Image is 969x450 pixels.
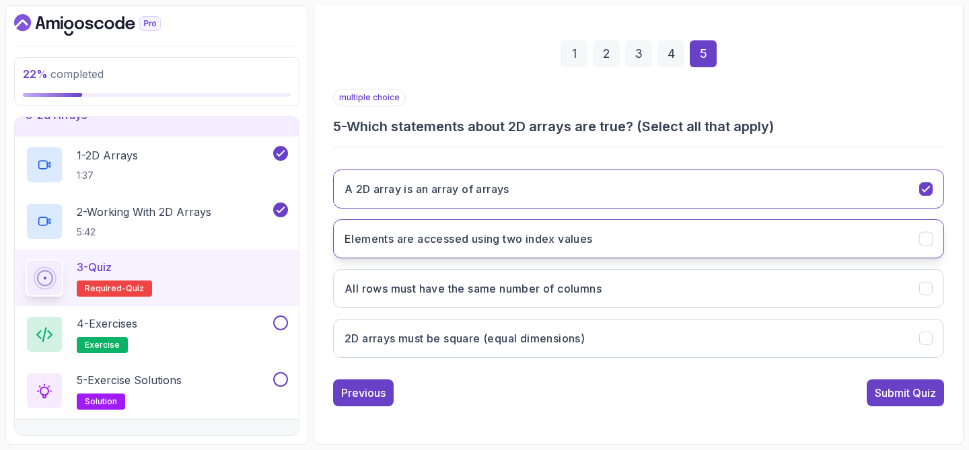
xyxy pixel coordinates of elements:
[341,385,386,401] div: Previous
[561,40,587,67] div: 1
[85,283,126,294] span: Required-
[77,204,211,220] p: 2 - Working With 2D Arrays
[26,372,288,410] button: 5-Exercise Solutionssolution
[593,40,620,67] div: 2
[77,147,138,163] p: 1 - 2D Arrays
[333,170,944,209] button: A 2D array is an array of arrays
[345,231,593,247] h3: Elements are accessed using two index values
[26,202,288,240] button: 2-Working With 2D Arrays5:42
[875,385,936,401] div: Submit Quiz
[85,396,117,407] span: solution
[14,14,192,36] a: Dashboard
[690,40,717,67] div: 5
[333,117,944,136] h3: 5 - Which statements about 2D arrays are true? (Select all that apply)
[77,225,211,239] p: 5:42
[77,315,137,332] p: 4 - Exercises
[333,379,394,406] button: Previous
[333,269,944,308] button: All rows must have the same number of columns
[126,283,144,294] span: quiz
[333,89,406,106] p: multiple choice
[345,330,585,346] h3: 2D arrays must be square (equal dimensions)
[77,259,112,275] p: 3 - Quiz
[26,146,288,184] button: 1-2D Arrays1:37
[625,40,652,67] div: 3
[26,315,288,353] button: 4-Exercisesexercise
[345,181,509,197] h3: A 2D array is an array of arrays
[85,340,120,350] span: exercise
[77,372,182,388] p: 5 - Exercise Solutions
[657,40,684,67] div: 4
[333,219,944,258] button: Elements are accessed using two index values
[77,169,138,182] p: 1:37
[333,319,944,358] button: 2D arrays must be square (equal dimensions)
[26,433,79,449] h3: 4 - Arraylist
[345,280,602,297] h3: All rows must have the same number of columns
[23,67,104,81] span: completed
[26,259,288,297] button: 3-QuizRequired-quiz
[867,379,944,406] button: Submit Quiz
[23,67,48,81] span: 22 %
